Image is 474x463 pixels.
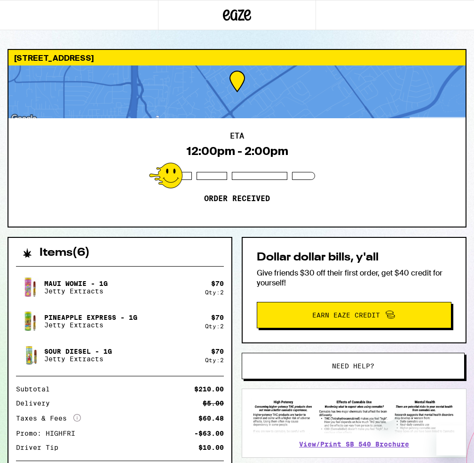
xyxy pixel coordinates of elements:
[8,50,466,65] div: [STREET_ADDRESS]
[205,323,224,329] div: Qty: 2
[39,247,90,259] h2: Items ( 6 )
[378,403,397,422] iframe: Close message
[211,280,224,287] div: $ 70
[44,314,137,321] p: Pineapple Express - 1g
[194,430,224,437] div: -$63.00
[186,145,288,158] div: 12:00pm - 2:00pm
[257,302,451,328] button: Earn Eaze Credit
[44,280,108,287] p: Maui Wowie - 1g
[16,386,56,392] div: Subtotal
[257,268,451,288] p: Give friends $30 off their first order, get $40 credit for yourself!
[44,287,108,295] p: Jetty Extracts
[312,312,380,318] span: Earn Eaze Credit
[194,386,224,392] div: $210.00
[44,355,112,363] p: Jetty Extracts
[16,414,81,422] div: Taxes & Fees
[16,274,42,301] img: Maui Wowie - 1g
[242,353,465,379] button: Need help?
[205,289,224,295] div: Qty: 2
[44,348,112,355] p: Sour Diesel - 1g
[16,342,42,368] img: Sour Diesel - 1g
[204,194,270,203] p: Order received
[436,425,466,455] iframe: Button to launch messaging window
[16,444,65,451] div: Driver Tip
[16,430,82,437] div: Promo: HIGHFRI
[211,348,224,355] div: $ 70
[332,363,374,369] span: Need help?
[252,398,457,434] img: SB 540 Brochure preview
[230,132,244,140] h2: ETA
[257,252,451,263] h2: Dollar dollar bills, y'all
[205,357,224,363] div: Qty: 2
[44,321,137,329] p: Jetty Extracts
[211,314,224,321] div: $ 70
[16,400,56,406] div: Delivery
[198,444,224,451] div: $10.00
[203,400,224,406] div: $5.00
[299,440,409,448] a: View/Print SB 540 Brochure
[198,415,224,422] div: $60.48
[16,308,42,334] img: Pineapple Express - 1g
